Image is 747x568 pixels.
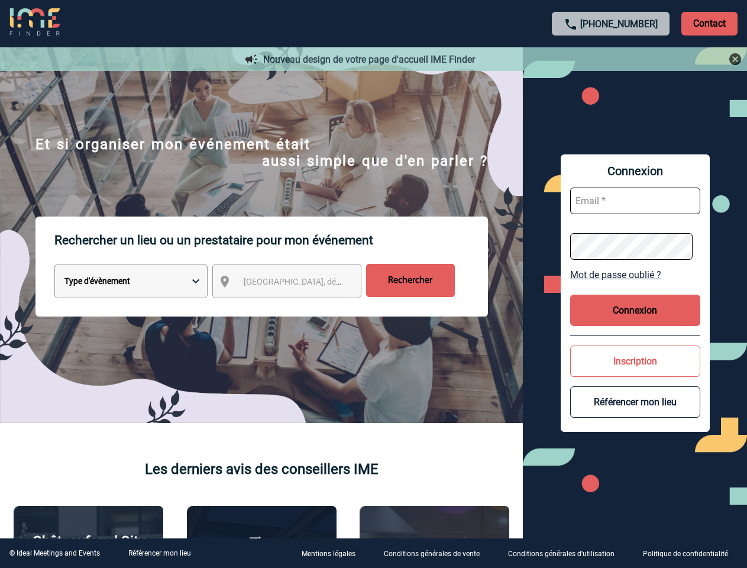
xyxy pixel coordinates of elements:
a: Conditions générales d'utilisation [499,548,633,559]
p: Mentions légales [302,550,355,559]
a: Mentions légales [292,548,374,559]
a: Politique de confidentialité [633,548,747,559]
p: Conditions générales d'utilisation [508,550,615,559]
p: Conditions générales de vente [384,550,480,559]
p: Politique de confidentialité [643,550,728,559]
a: Conditions générales de vente [374,548,499,559]
div: © Ideal Meetings and Events [9,549,100,557]
a: Référencer mon lieu [128,549,191,557]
